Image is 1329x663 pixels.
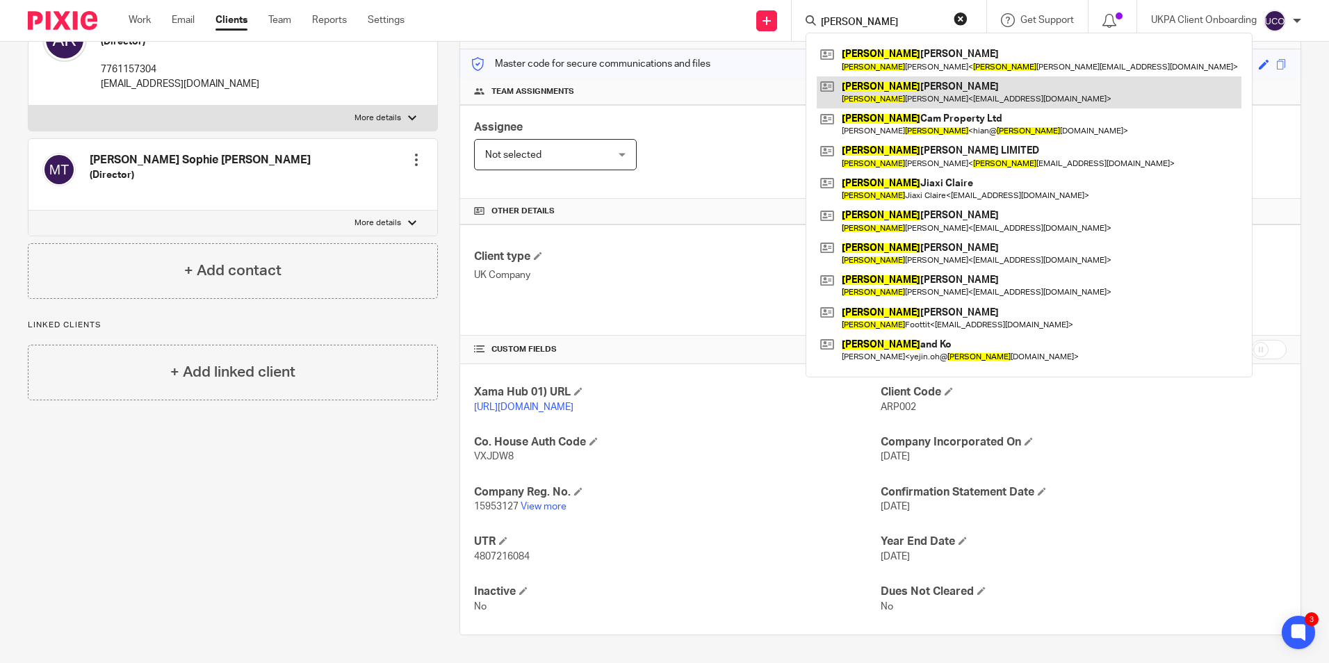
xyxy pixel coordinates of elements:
a: View more [521,502,566,511]
h5: (Director) [90,168,311,182]
h4: Xama Hub 01) URL [474,385,880,400]
p: 7761157304 [101,63,304,76]
a: Email [172,13,195,27]
span: ARP002 [881,402,916,412]
p: More details [354,113,401,124]
a: Reports [312,13,347,27]
p: Linked clients [28,320,438,331]
h4: Client Code [881,385,1287,400]
span: 4807216084 [474,552,530,562]
h4: Inactive [474,584,880,599]
h4: Dues Not Cleared [881,584,1287,599]
h4: [PERSON_NAME] Sophie [PERSON_NAME] [90,153,311,167]
span: [DATE] [881,502,910,511]
a: Clients [215,13,247,27]
span: Team assignments [491,86,574,97]
button: Clear [954,12,968,26]
p: UK Company [474,268,880,282]
span: [DATE] [881,552,910,562]
p: Master code for secure communications and files [471,57,710,71]
h4: Confirmation Statement Date [881,485,1287,500]
span: No [881,602,893,612]
span: [DATE] [881,452,910,461]
h4: Company Reg. No. [474,485,880,500]
a: Settings [368,13,405,27]
a: [URL][DOMAIN_NAME] [474,402,573,412]
img: svg%3E [1264,10,1286,32]
h4: Client type [474,249,880,264]
a: Team [268,13,291,27]
h4: + Add contact [184,260,282,281]
span: Assignee [474,122,523,133]
p: [EMAIL_ADDRESS][DOMAIN_NAME] [101,77,304,91]
h4: UTR [474,534,880,549]
img: Pixie [28,11,97,30]
a: Work [129,13,151,27]
h5: (Director) [101,35,304,49]
input: Search [820,17,945,29]
h4: + Add linked client [170,361,295,383]
span: Other details [491,206,555,217]
span: Not selected [485,150,541,160]
span: No [474,602,487,612]
h4: Year End Date [881,534,1287,549]
p: More details [354,218,401,229]
p: UKPA Client Onboarding [1151,13,1257,27]
span: Get Support [1020,15,1074,25]
h4: Company Incorporated On [881,435,1287,450]
span: VXJDW8 [474,452,514,461]
img: svg%3E [42,153,76,186]
span: 15953127 [474,502,519,511]
h4: Co. House Auth Code [474,435,880,450]
div: 3 [1305,612,1319,626]
h4: CUSTOM FIELDS [474,344,880,355]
